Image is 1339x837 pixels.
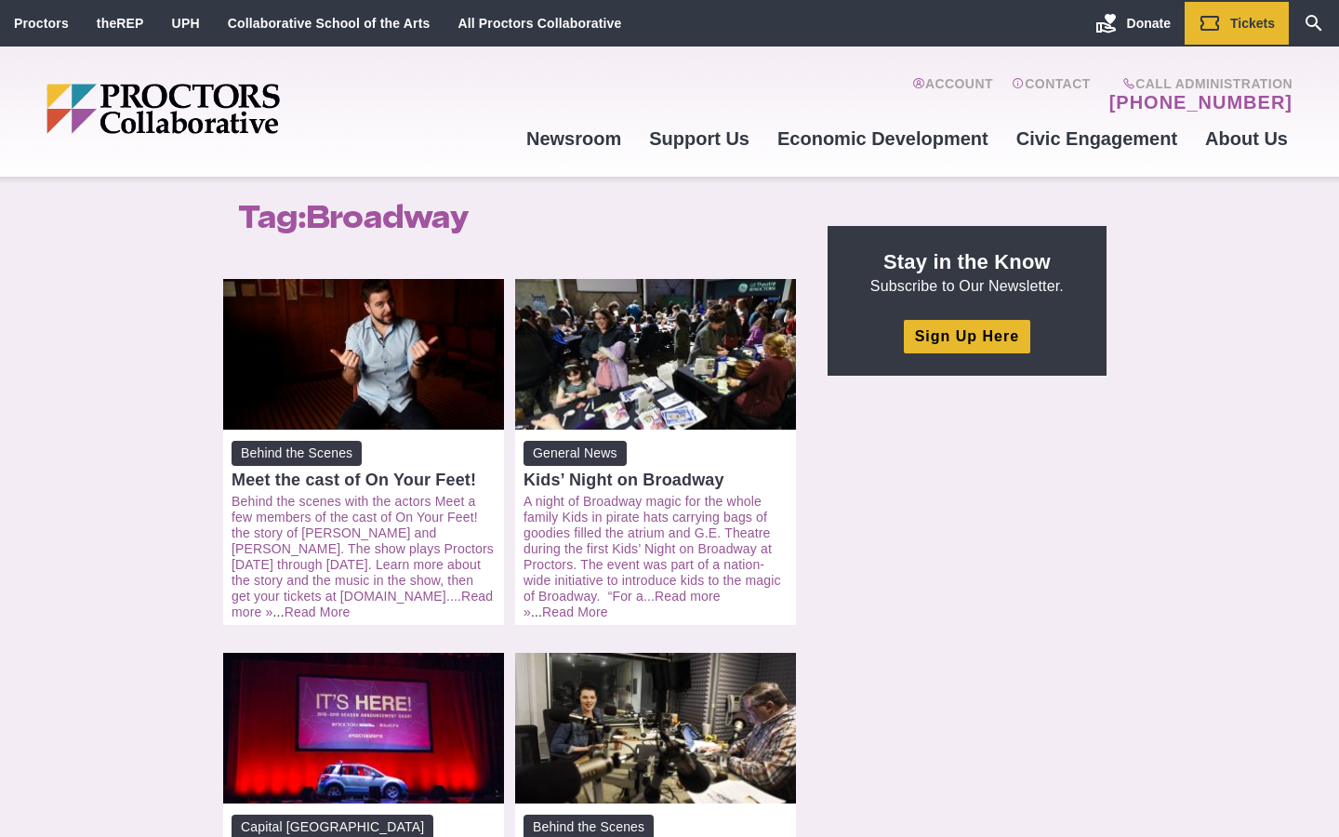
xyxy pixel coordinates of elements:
[285,604,351,619] a: Read More
[1012,76,1091,113] a: Contact
[1109,91,1293,113] a: [PHONE_NUMBER]
[524,494,781,604] a: A night of Broadway magic for the whole family Kids in pirate hats carrying bags of goodies fille...
[512,113,635,164] a: Newsroom
[232,441,496,489] a: Behind the Scenes Meet the cast of On Your Feet!
[542,604,608,619] a: Read More
[232,589,493,619] a: Read more »
[46,84,423,134] img: Proctors logo
[14,16,69,31] a: Proctors
[524,441,788,489] a: General News Kids’ Night on Broadway
[763,113,1002,164] a: Economic Development
[1185,2,1289,45] a: Tickets
[228,16,431,31] a: Collaborative School of the Arts
[524,589,721,619] a: Read more »
[232,494,496,620] p: ...
[1081,2,1185,45] a: Donate
[1002,113,1191,164] a: Civic Engagement
[457,16,621,31] a: All Proctors Collaborative
[1127,16,1171,31] span: Donate
[238,199,785,234] h1: Tag:
[232,494,494,604] a: Behind the scenes with the actors Meet a few members of the cast of On Your Feet! the story of [P...
[306,198,468,235] span: Broadway
[904,320,1030,352] a: Sign Up Here
[912,76,993,113] a: Account
[524,441,627,466] span: General News
[850,248,1084,297] p: Subscribe to Our Newsletter.
[1230,16,1275,31] span: Tickets
[1104,76,1293,91] span: Call Administration
[1289,2,1339,45] a: Search
[635,113,763,164] a: Support Us
[524,471,788,489] div: Kids’ Night on Broadway
[97,16,144,31] a: theREP
[828,398,1107,631] iframe: Advertisement
[232,471,496,489] div: Meet the cast of On Your Feet!
[172,16,200,31] a: UPH
[1191,113,1302,164] a: About Us
[232,441,362,466] span: Behind the Scenes
[524,494,788,620] p: ...
[883,250,1051,273] strong: Stay in the Know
